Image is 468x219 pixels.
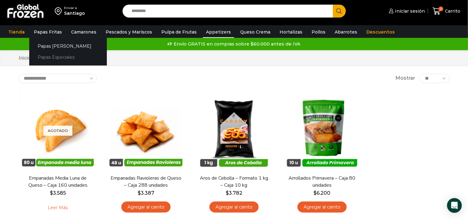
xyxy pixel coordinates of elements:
span: Carrito [443,8,460,14]
bdi: 3.585 [50,190,66,196]
span: $ [314,190,317,196]
a: Aros de Cebolla – Formato 1 kg – Caja 10 kg [199,175,269,189]
a: Papas Especiales [29,52,107,63]
a: Pulpa de Frutas [158,26,200,38]
a: Pollos [309,26,329,38]
a: Empanadas Media Luna de Queso – Caja 160 unidades [22,175,93,189]
bdi: 6.200 [314,190,331,196]
a: 0 Carrito [431,4,462,18]
a: Camarones [68,26,99,38]
span: 0 [438,6,443,11]
a: Papas Fritas [31,26,65,38]
span: $ [50,190,53,196]
a: Inicio [18,55,31,62]
a: Tienda [5,26,28,38]
a: Arrollados Primavera – Caja 80 unidades [287,175,357,189]
a: Iniciar sesión [387,5,425,17]
button: Search button [333,5,346,18]
a: Leé más sobre “Empanadas Media Luna de Queso - Caja 160 unidades” [38,201,78,214]
div: Santiago [64,10,85,16]
a: Hortalizas [276,26,305,38]
img: address-field-icon.svg [55,6,64,16]
span: $ [226,190,229,196]
a: Agregar al carrito: “Aros de Cebolla - Formato 1 kg - Caja 10 kg” [209,201,259,213]
select: Pedido de la tienda [18,74,97,83]
a: Papas [PERSON_NAME] [29,40,107,52]
div: Open Intercom Messenger [447,198,462,213]
a: Abarrotes [332,26,360,38]
a: Pescados y Mariscos [103,26,155,38]
p: Agotado [43,125,72,136]
span: $ [138,190,141,196]
bdi: 3.387 [138,190,154,196]
a: Appetizers [203,26,234,38]
span: Iniciar sesión [393,8,425,14]
nav: Breadcrumb [18,55,82,62]
div: Enviar a [64,6,85,10]
a: Agregar al carrito: “Empanadas Ravioleras de Queso - Caja 288 unidades” [121,201,171,213]
bdi: 3.782 [226,190,242,196]
a: Queso Crema [237,26,273,38]
a: Empanadas Ravioleras de Queso – Caja 288 unidades [111,175,181,189]
a: Agregar al carrito: “Arrollados Primavera - Caja 80 unidades” [297,201,347,213]
a: Descuentos [363,26,398,38]
span: Mostrar [396,75,415,82]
